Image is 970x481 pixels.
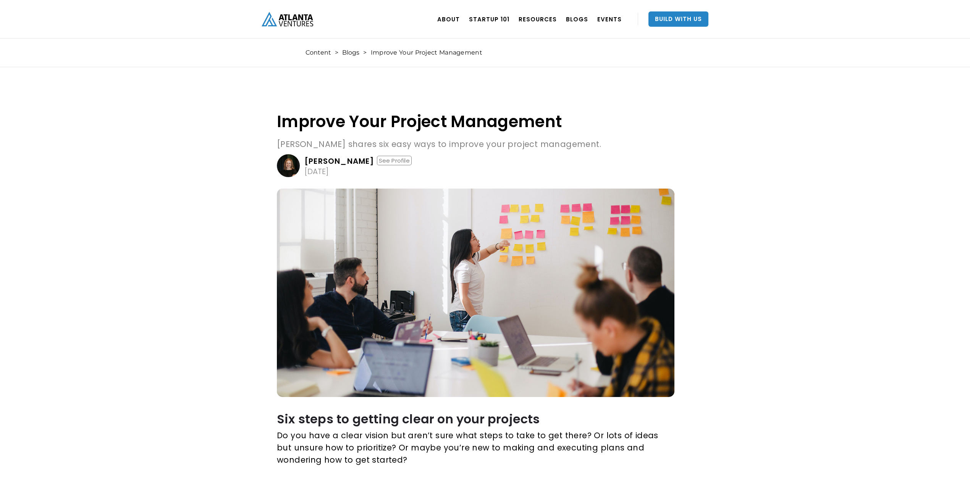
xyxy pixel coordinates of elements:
p: [PERSON_NAME] shares six easy ways to improve your project management. [277,138,674,150]
p: Do you have a clear vision but aren’t sure what steps to take to get there? Or lots of ideas but ... [277,429,672,466]
div: See Profile [377,156,412,165]
a: Blogs [342,49,359,56]
a: Build With Us [648,11,708,27]
div: Improve Your Project Management [371,49,482,56]
a: EVENTS [597,8,622,30]
a: Startup 101 [469,8,509,30]
h2: Six steps to getting clear on your projects [277,412,672,426]
a: [PERSON_NAME]See Profile[DATE] [277,154,674,177]
div: > [363,49,367,56]
div: [DATE] [304,168,329,175]
a: Content [306,49,331,56]
h1: Improve Your Project Management [277,113,674,131]
div: [PERSON_NAME] [304,157,375,165]
a: BLOGS [566,8,588,30]
a: RESOURCES [519,8,557,30]
div: > [335,49,338,56]
a: ABOUT [437,8,460,30]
